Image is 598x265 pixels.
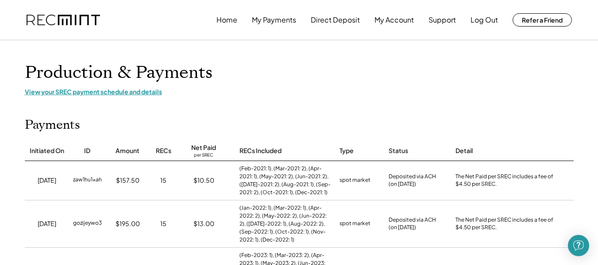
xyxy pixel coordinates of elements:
[239,204,331,244] div: (Jan-2022: 1), (Mar-2022: 1), (Apr-2022: 2), (May-2022: 2), (Jun-2022: 2), ([DATE]-2022: 1), (Aug...
[116,219,140,228] div: $195.00
[568,235,589,256] div: Open Intercom Messenger
[252,11,296,29] button: My Payments
[116,146,139,155] div: Amount
[389,173,436,188] div: Deposited via ACH (on [DATE])
[25,118,80,133] h2: Payments
[340,176,370,185] div: spot market
[156,146,171,155] div: RECs
[191,143,216,152] div: Net Paid
[25,88,574,96] div: View your SREC payment schedule and details
[455,173,557,188] div: The Net Paid per SREC includes a fee of $4.50 per SREC.
[340,146,354,155] div: Type
[160,176,166,185] div: 15
[116,176,139,185] div: $157.50
[455,216,557,231] div: The Net Paid per SREC includes a fee of $4.50 per SREC.
[73,176,102,185] div: zaw1hu1xah
[216,11,237,29] button: Home
[160,219,166,228] div: 15
[455,146,473,155] div: Detail
[38,176,56,185] div: [DATE]
[513,13,572,27] button: Refer a Friend
[340,219,370,228] div: spot market
[38,219,56,228] div: [DATE]
[374,11,414,29] button: My Account
[389,146,408,155] div: Status
[25,62,574,83] h1: Production & Payments
[239,165,331,196] div: (Feb-2021: 1), (Mar-2021: 2), (Apr-2021: 1), (May-2021: 2), (Jun-2021: 2), ([DATE]-2021: 2), (Aug...
[73,219,102,228] div: gozijeywo3
[84,146,90,155] div: ID
[428,11,456,29] button: Support
[311,11,360,29] button: Direct Deposit
[193,176,214,185] div: $10.50
[239,146,282,155] div: RECs Included
[193,219,214,228] div: $13.00
[389,216,436,231] div: Deposited via ACH (on [DATE])
[194,152,213,159] div: per SREC
[30,146,64,155] div: Initiated On
[27,15,100,26] img: recmint-logotype%403x.png
[471,11,498,29] button: Log Out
